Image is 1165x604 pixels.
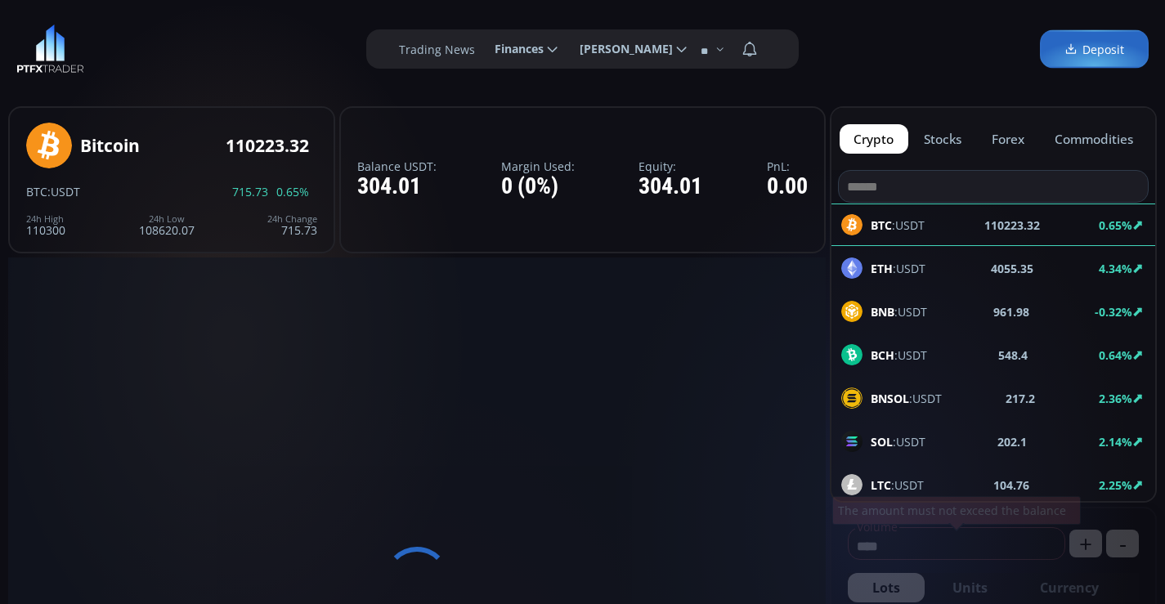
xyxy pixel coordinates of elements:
[1099,391,1132,406] b: 2.36%
[871,261,893,276] b: ETH
[568,33,673,65] span: [PERSON_NAME]
[357,174,437,199] div: 304.01
[840,124,908,154] button: crypto
[357,160,437,172] label: Balance USDT:
[871,304,894,320] b: BNB
[871,260,925,277] span: :USDT
[871,303,927,320] span: :USDT
[1040,124,1147,154] button: commodities
[267,214,317,224] div: 24h Change
[871,390,942,407] span: :USDT
[1095,304,1132,320] b: -0.32%
[871,347,927,364] span: :USDT
[232,186,268,198] span: 715.73
[993,303,1029,320] b: 961.98
[47,184,80,199] span: :USDT
[767,174,808,199] div: 0.00
[639,174,702,199] div: 304.01
[991,260,1033,277] b: 4055.35
[998,347,1028,364] b: 548.4
[871,434,893,450] b: SOL
[139,214,195,236] div: 108620.07
[80,136,140,155] div: Bitcoin
[267,214,317,236] div: 715.73
[1099,347,1132,363] b: 0.64%
[871,433,925,450] span: :USDT
[1064,41,1124,58] span: Deposit
[26,184,47,199] span: BTC
[26,214,65,224] div: 24h High
[16,25,84,74] img: LOGO
[871,477,891,493] b: LTC
[639,160,702,172] label: Equity:
[139,214,195,224] div: 24h Low
[483,33,544,65] span: Finances
[871,391,909,406] b: BNSOL
[26,214,65,236] div: 110300
[1099,261,1132,276] b: 4.34%
[997,433,1027,450] b: 202.1
[871,347,894,363] b: BCH
[1040,30,1149,69] a: Deposit
[993,476,1029,494] b: 104.76
[767,160,808,172] label: PnL:
[226,136,309,155] div: 110223.32
[871,476,924,494] span: :USDT
[978,124,1039,154] button: forex
[276,186,309,198] span: 0.65%
[1006,390,1035,407] b: 217.2
[399,41,475,58] label: Trading News
[1099,434,1132,450] b: 2.14%
[910,124,976,154] button: stocks
[501,174,575,199] div: 0 (0%)
[501,160,575,172] label: Margin Used:
[1099,477,1132,493] b: 2.25%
